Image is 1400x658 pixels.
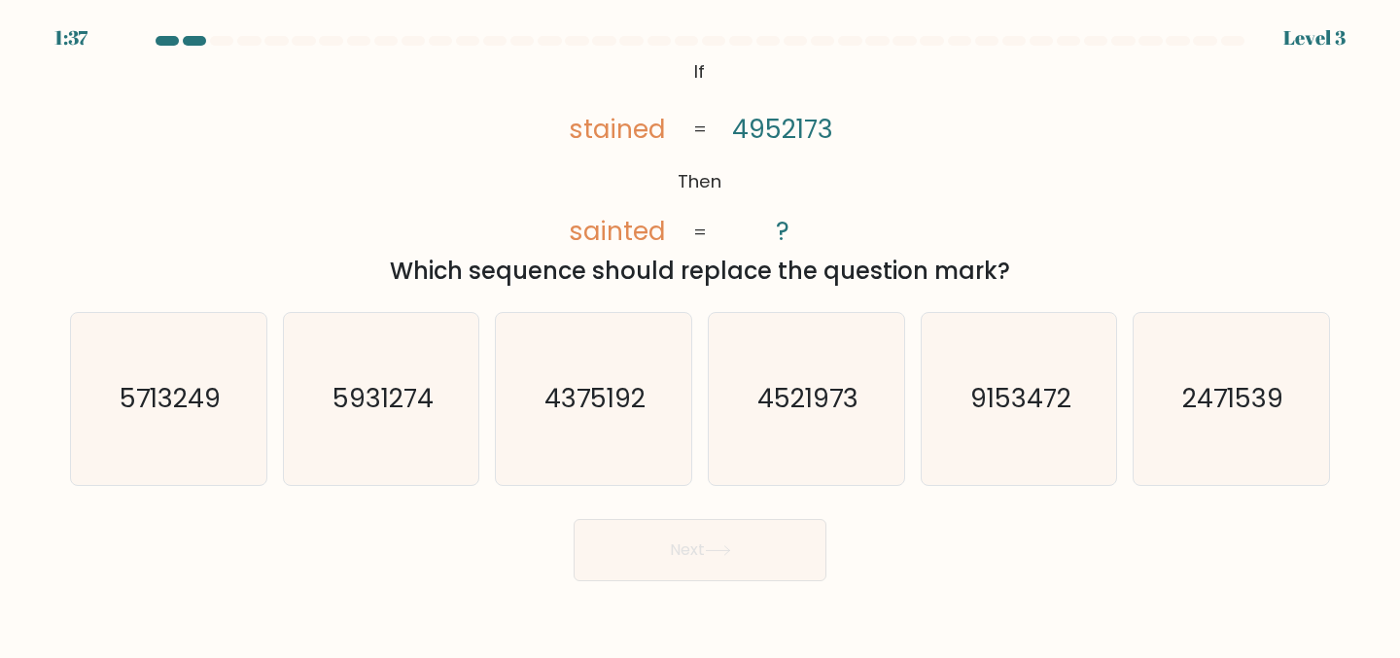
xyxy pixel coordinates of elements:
tspan: ? [777,213,790,249]
text: 4375192 [544,381,646,417]
text: 2471539 [1182,381,1283,417]
tspan: = [693,117,707,141]
text: 4521973 [757,381,858,417]
text: 9153472 [970,381,1071,417]
div: 1:37 [54,23,87,52]
tspan: Then [679,169,722,193]
div: Level 3 [1283,23,1346,52]
text: 5931274 [332,381,434,417]
tspan: = [693,220,707,244]
tspan: stained [569,111,665,147]
tspan: 4952173 [733,111,834,147]
tspan: sainted [569,213,665,249]
button: Next [574,519,826,581]
div: Which sequence should replace the question mark? [82,254,1318,289]
text: 5713249 [120,381,221,417]
svg: @import url('[URL][DOMAIN_NAME]); [540,53,860,251]
tspan: If [695,59,706,84]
